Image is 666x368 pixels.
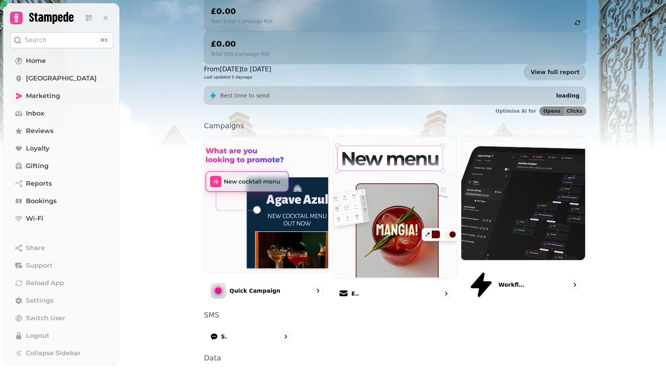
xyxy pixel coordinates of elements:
svg: go to [571,281,579,289]
svg: go to [314,287,322,295]
span: Marketing [26,91,60,101]
p: Last updated 5 days ago [204,74,271,80]
p: Email [351,290,359,298]
a: Reports [10,176,114,192]
button: Reload App [10,275,114,291]
a: Quick CampaignQuick Campaign [204,136,329,305]
span: Reports [26,179,52,188]
span: Switch User [26,313,65,323]
a: Gifting [10,158,114,174]
span: Support [26,261,53,270]
p: Data [204,354,586,362]
a: Loyalty [10,141,114,157]
span: Opens [543,109,560,114]
svg: go to [282,333,290,341]
span: Logout [26,331,49,341]
a: EmailEmail [333,136,458,305]
span: Home [26,56,46,66]
a: Bookings [10,193,114,209]
a: SMS [204,325,297,348]
a: Settings [10,293,114,309]
p: Quick Campaign [229,287,280,295]
p: Search [25,35,47,45]
p: Workflows (beta) [498,281,525,289]
button: Collapse Sidebar [10,345,114,361]
a: Home [10,53,114,69]
a: Wi-Fi [10,211,114,227]
span: Inbox [26,109,44,118]
a: Workflows (beta)Workflows (beta) [461,136,586,305]
button: Logout [10,328,114,344]
a: Reviews [10,123,114,139]
span: Bookings [26,196,57,206]
img: Email [332,135,457,278]
span: Wi-Fi [26,214,43,223]
p: SMS [204,311,586,319]
span: Loyalty [26,144,49,153]
a: Inbox [10,106,114,121]
img: Quick Campaign [204,135,328,272]
span: loading [556,92,580,99]
button: Support [10,258,114,274]
span: [GEOGRAPHIC_DATA] [26,74,97,83]
button: Clicks [564,107,586,115]
button: Search⌘K [10,32,114,48]
p: Total SMS Campaign ROI [211,51,269,57]
a: View full report [524,64,586,80]
p: Best time to send [220,92,270,100]
span: Settings [26,296,53,305]
a: Marketing [10,88,114,104]
button: Share [10,240,114,256]
button: Switch User [10,310,114,326]
p: From [DATE] to [DATE] [204,65,271,74]
p: SMS [221,333,227,341]
span: Collapse Sidebar [26,348,81,358]
span: Reviews [26,126,53,136]
p: Campaigns [204,122,586,129]
img: Workflows (beta) [460,135,585,260]
p: Optimise AI for [496,108,536,114]
span: Gifting [26,161,49,171]
span: Clicks [567,109,582,114]
span: Reload App [26,278,64,288]
button: refresh [571,16,584,29]
button: Opens [540,107,564,115]
span: Share [26,243,45,253]
div: ⌘K [98,36,110,45]
h2: £0.00 [211,38,269,49]
a: [GEOGRAPHIC_DATA] [10,70,114,86]
iframe: Chat Widget [626,330,666,368]
p: Total Email Campaign ROI [211,18,272,25]
h2: £0.00 [211,6,272,17]
svg: go to [442,290,450,298]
